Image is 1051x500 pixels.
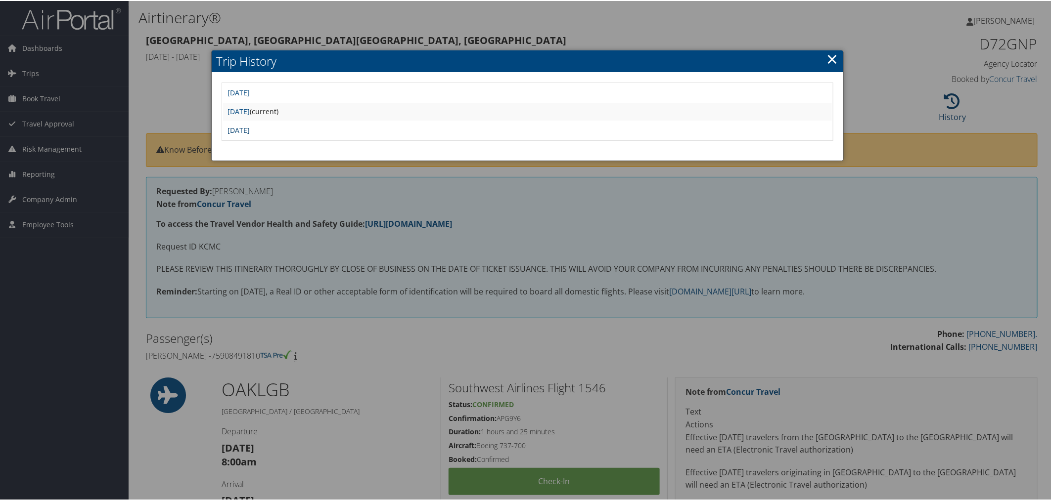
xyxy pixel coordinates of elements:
[228,87,250,96] a: [DATE]
[228,106,250,115] a: [DATE]
[212,49,844,71] h2: Trip History
[228,125,250,134] a: [DATE]
[826,48,838,68] a: ×
[223,102,832,120] td: (current)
